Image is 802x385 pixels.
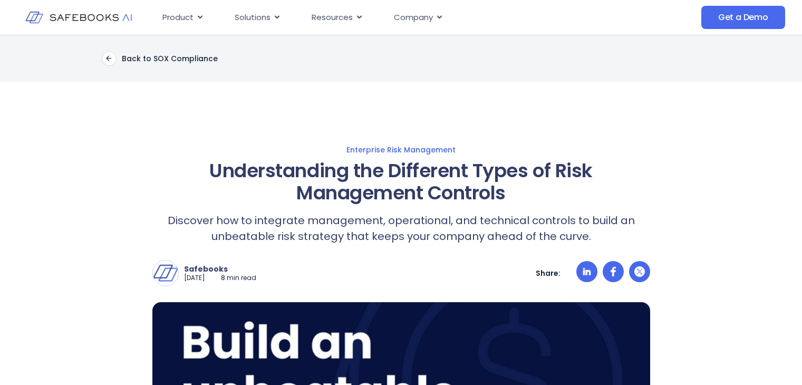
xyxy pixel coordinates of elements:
p: 8 min read [221,274,256,283]
a: Enterprise Risk Management [49,145,753,155]
div: Menu Toggle [154,7,610,28]
span: Company [394,12,433,24]
a: Get a Demo [701,6,785,29]
a: Back to SOX Compliance [102,51,218,66]
span: Product [162,12,194,24]
nav: Menu [154,7,610,28]
p: Discover how to integrate management, operational, and technical controls to build an unbeatable ... [152,213,650,244]
span: Solutions [235,12,270,24]
h1: Understanding the Different Types of Risk Management Controls [152,160,650,204]
p: Back to SOX Compliance [122,54,218,63]
p: Safebooks [184,264,256,274]
img: Safebooks [153,261,178,286]
span: Get a Demo [718,12,768,23]
p: Share: [536,268,561,278]
span: Resources [312,12,353,24]
p: [DATE] [184,274,205,283]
